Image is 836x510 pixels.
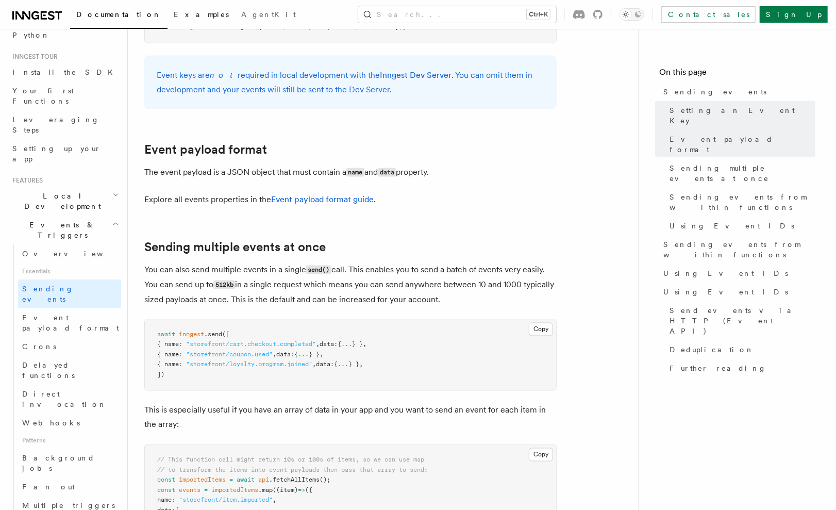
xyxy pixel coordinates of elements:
[157,331,175,338] span: await
[663,87,766,97] span: Sending events
[18,308,121,337] a: Event payload format
[670,344,754,355] span: Deduplication
[229,476,233,484] span: =
[665,340,815,359] a: Deduplication
[18,449,121,478] a: Background jobs
[8,53,58,61] span: Inngest tour
[298,487,305,494] span: =>
[179,497,273,504] span: "storefront/item.imported"
[241,10,296,19] span: AgentKit
[144,165,557,180] p: The event payload is a JSON object that must contain a and property.
[8,63,121,81] a: Install the SDK
[157,456,424,464] span: // This function call might return 10s or 100s of items, so we can use map
[18,385,121,414] a: Direct invocation
[22,483,75,491] span: Fan out
[22,250,128,258] span: Overview
[665,359,815,377] a: Further reading
[334,341,338,348] span: :
[168,3,235,28] a: Examples
[179,341,182,348] span: :
[348,361,359,368] span: } }
[665,217,815,235] a: Using Event IDs
[204,487,208,494] span: =
[22,454,95,472] span: Background jobs
[157,497,172,504] span: name
[204,331,222,338] span: .send
[352,341,363,348] span: } }
[659,283,815,301] a: Using Event IDs
[157,68,544,97] p: Event keys are required in local development with the . You can omit them in development and your...
[670,363,766,373] span: Further reading
[665,188,815,217] a: Sending events from within functions
[346,168,364,177] code: name
[8,81,121,110] a: Your first Functions
[22,285,74,303] span: Sending events
[8,220,112,240] span: Events & Triggers
[670,134,815,155] span: Event payload format
[22,314,119,332] span: Event payload format
[291,351,294,358] span: :
[8,176,43,185] span: Features
[179,351,182,358] span: :
[529,323,553,336] button: Copy
[18,244,121,263] a: Overview
[157,371,164,379] span: ])
[305,487,312,494] span: ({
[341,341,352,348] span: ...
[663,287,788,297] span: Using Event IDs
[378,168,396,177] code: data
[157,487,175,494] span: const
[174,10,229,19] span: Examples
[273,487,298,494] span: ((item)
[186,361,312,368] span: "storefront/loyalty.program.joined"
[8,187,121,216] button: Local Development
[670,305,815,336] span: Send events via HTTP (Event API)
[22,361,75,380] span: Delayed functions
[276,351,291,358] span: data
[186,341,316,348] span: "storefront/cart.checkout.completed"
[179,331,204,338] span: inngest
[620,8,644,21] button: Toggle dark mode
[316,341,320,348] span: ,
[320,351,323,358] span: ,
[670,192,815,212] span: Sending events from within functions
[18,478,121,496] a: Fan out
[670,221,794,231] span: Using Event IDs
[222,331,229,338] span: ([
[144,142,267,157] a: Event payload format
[144,192,557,207] p: Explore all events properties in the .
[157,351,179,358] span: { name
[320,476,330,484] span: ();
[210,70,238,80] em: not
[211,487,258,494] span: importedItems
[359,361,363,368] span: ,
[338,341,341,348] span: {
[306,266,331,274] code: send()
[22,390,107,408] span: Direct invocation
[157,476,175,484] span: const
[12,68,119,76] span: Install the SDK
[8,139,121,168] a: Setting up your app
[338,361,348,368] span: ...
[186,351,273,358] span: "storefront/coupon.used"
[18,279,121,308] a: Sending events
[179,476,226,484] span: importedItems
[309,351,320,358] span: } }
[258,487,273,494] span: .map
[659,66,815,83] h4: On this page
[529,448,553,462] button: Copy
[273,497,276,504] span: ,
[665,101,815,130] a: Setting an Event Key
[18,414,121,432] a: Webhooks
[665,130,815,159] a: Event payload format
[663,268,788,278] span: Using Event IDs
[312,361,316,368] span: ,
[659,264,815,283] a: Using Event IDs
[670,163,815,184] span: Sending multiple events at once
[8,26,121,44] a: Python
[363,341,366,348] span: ,
[271,194,374,204] a: Event payload format guide
[157,361,179,368] span: { name
[18,263,121,279] span: Essentials
[18,337,121,356] a: Crons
